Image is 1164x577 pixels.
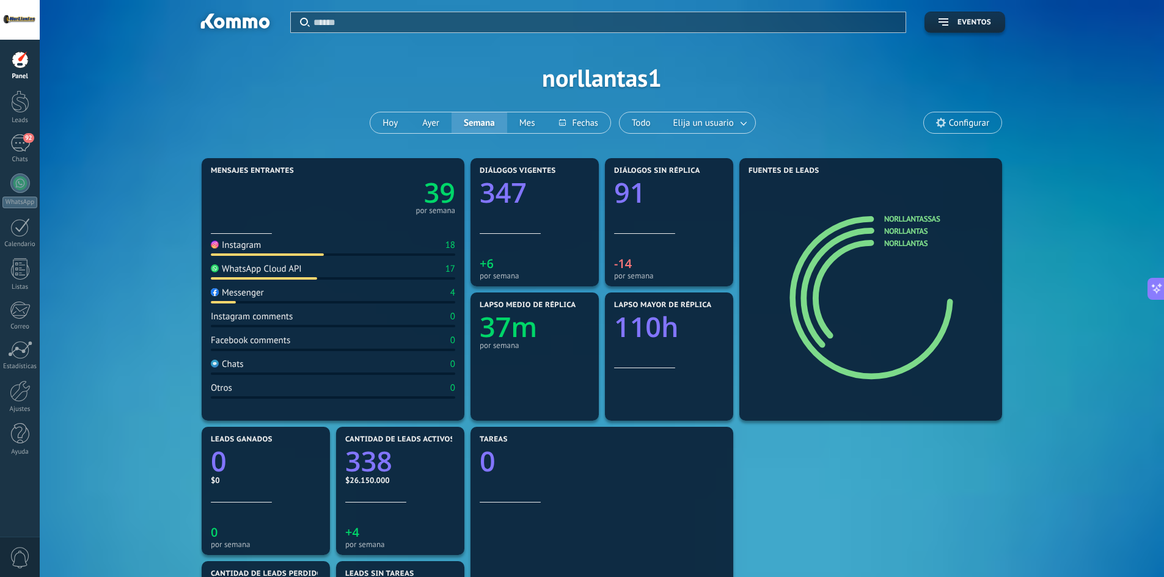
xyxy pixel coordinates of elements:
[2,156,38,164] div: Chats
[345,540,455,549] div: por semana
[507,112,547,133] button: Mes
[480,443,496,480] text: 0
[2,448,38,456] div: Ayuda
[480,255,494,272] text: +6
[23,133,34,143] span: 92
[211,540,321,549] div: por semana
[547,112,610,133] button: Fechas
[211,311,293,322] div: Instagram comments
[480,308,537,346] text: 37m
[480,174,527,211] text: 347
[671,115,736,131] span: Elija un usuario
[614,271,724,280] div: por semana
[424,174,455,211] text: 39
[345,443,392,480] text: 338
[480,435,508,444] span: Tareas
[663,112,755,133] button: Elija un usuario
[450,382,455,394] div: 0
[450,287,455,299] div: 4
[211,241,219,249] img: Instagram
[211,358,244,370] div: Chats
[2,323,38,331] div: Correo
[2,363,38,371] div: Estadísticas
[884,226,928,236] a: Norllantas
[450,335,455,346] div: 0
[211,287,264,299] div: Messenger
[345,524,359,540] text: +4
[2,241,38,249] div: Calendario
[614,301,711,310] span: Lapso mayor de réplica
[480,167,556,175] span: Diálogos vigentes
[345,435,455,444] span: Cantidad de leads activos
[211,435,273,444] span: Leads ganados
[211,288,219,296] img: Messenger
[450,311,455,322] div: 0
[884,238,928,249] a: Norllantas
[2,405,38,413] div: Ajustes
[445,239,455,251] div: 18
[614,308,679,346] text: 110h
[211,475,321,485] div: $0
[211,443,321,480] a: 0
[614,174,645,211] text: 91
[620,112,663,133] button: Todo
[345,475,455,485] div: $26.150.000
[2,73,38,81] div: Panel
[415,208,455,214] div: por semana
[370,112,410,133] button: Hoy
[211,524,218,540] text: 0
[410,112,452,133] button: Ayer
[957,18,991,27] span: Eventos
[211,167,294,175] span: Mensajes entrantes
[884,214,940,224] a: norllantassas
[211,239,261,251] div: Instagram
[614,308,724,346] a: 110h
[614,255,632,272] text: -14
[480,271,590,280] div: por semana
[480,443,724,480] a: 0
[2,283,38,291] div: Listas
[2,117,38,125] div: Leads
[211,335,290,346] div: Facebook comments
[211,360,219,368] img: Chats
[749,167,819,175] span: Fuentes de leads
[480,301,576,310] span: Lapso medio de réplica
[345,443,455,480] a: 338
[445,263,455,275] div: 17
[211,263,302,275] div: WhatsApp Cloud API
[211,264,219,272] img: WhatsApp Cloud API
[333,174,455,211] a: 39
[949,118,989,128] span: Configurar
[211,443,227,480] text: 0
[614,167,700,175] span: Diálogos sin réplica
[924,12,1005,33] button: Eventos
[211,382,232,394] div: Otros
[480,341,590,350] div: por semana
[452,112,507,133] button: Semana
[2,197,37,208] div: WhatsApp
[450,358,455,370] div: 0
